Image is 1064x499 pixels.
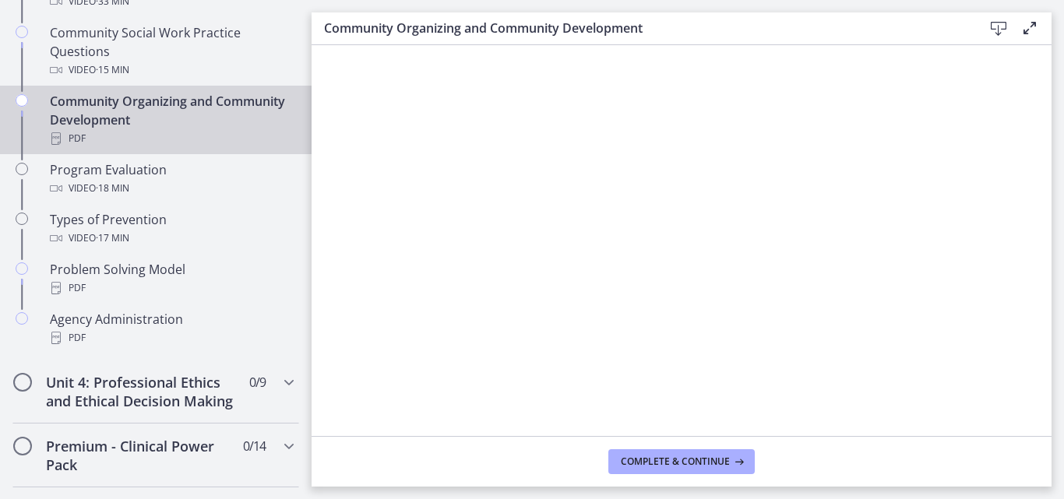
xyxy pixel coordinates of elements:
[243,437,266,455] span: 0 / 14
[50,279,293,297] div: PDF
[50,229,293,248] div: Video
[50,92,293,148] div: Community Organizing and Community Development
[50,310,293,347] div: Agency Administration
[96,179,129,198] span: · 18 min
[50,61,293,79] div: Video
[608,449,755,474] button: Complete & continue
[96,229,129,248] span: · 17 min
[50,129,293,148] div: PDF
[46,373,236,410] h2: Unit 4: Professional Ethics and Ethical Decision Making
[324,19,958,37] h3: Community Organizing and Community Development
[50,210,293,248] div: Types of Prevention
[50,23,293,79] div: Community Social Work Practice Questions
[50,329,293,347] div: PDF
[621,455,730,468] span: Complete & continue
[46,437,236,474] h2: Premium - Clinical Power Pack
[50,160,293,198] div: Program Evaluation
[96,61,129,79] span: · 15 min
[50,179,293,198] div: Video
[249,373,266,392] span: 0 / 9
[50,260,293,297] div: Problem Solving Model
